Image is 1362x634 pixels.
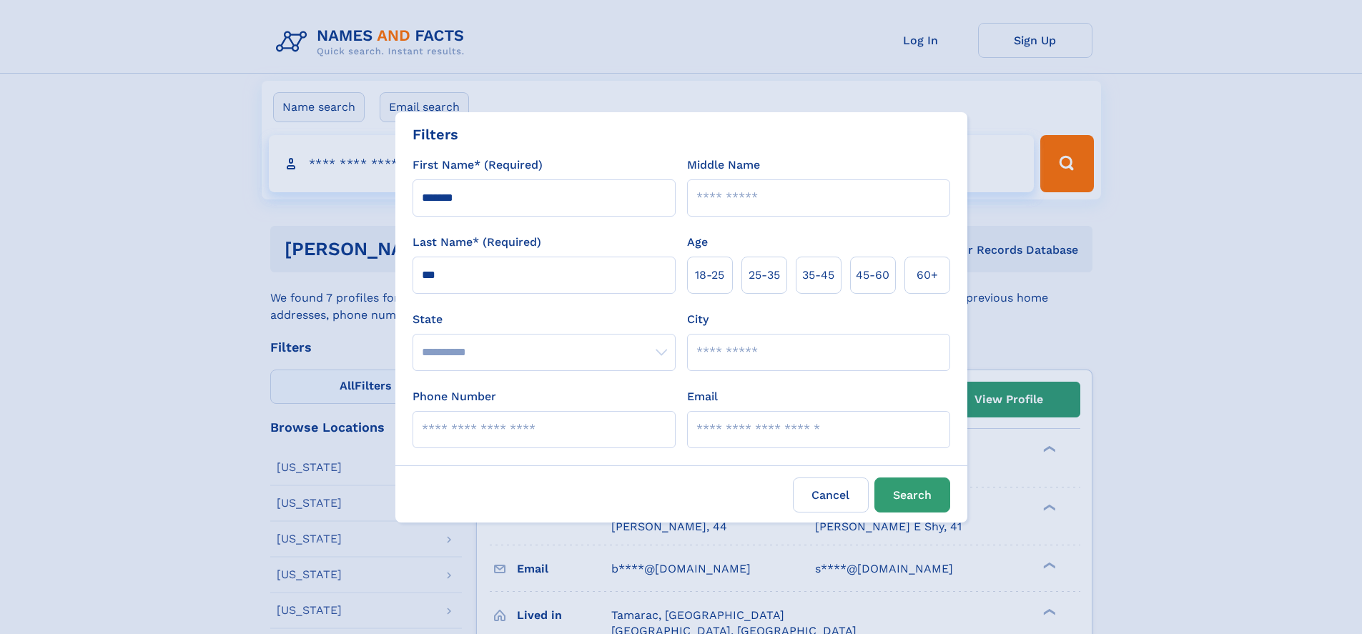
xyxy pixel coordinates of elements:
[917,267,938,284] span: 60+
[413,311,676,328] label: State
[687,234,708,251] label: Age
[802,267,834,284] span: 35‑45
[874,477,950,512] button: Search
[413,388,496,405] label: Phone Number
[793,477,869,512] label: Cancel
[413,157,543,174] label: First Name* (Required)
[856,267,889,284] span: 45‑60
[687,311,709,328] label: City
[687,157,760,174] label: Middle Name
[413,124,458,145] div: Filters
[749,267,780,284] span: 25‑35
[695,267,724,284] span: 18‑25
[413,234,541,251] label: Last Name* (Required)
[687,388,718,405] label: Email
